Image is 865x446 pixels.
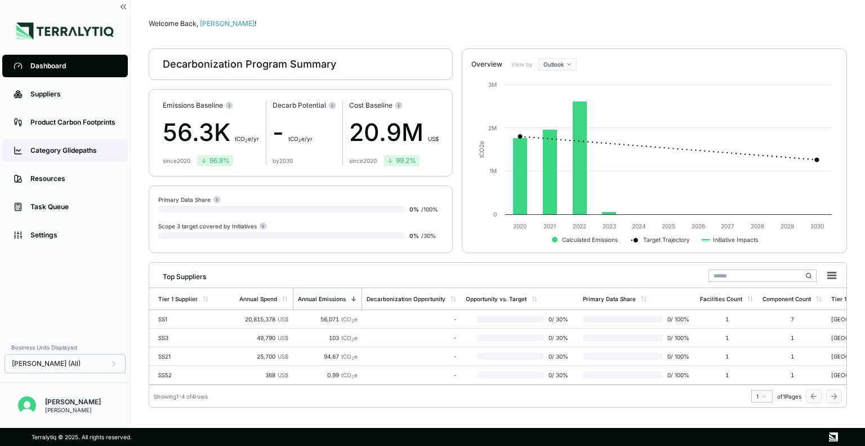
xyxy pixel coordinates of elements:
[158,295,198,302] div: Tier 1 Supplier
[663,353,691,360] span: 0 / 100 %
[239,334,288,341] div: 49,790
[163,114,259,151] div: 56.3K
[763,334,822,341] div: 1
[662,223,675,229] text: 2025
[643,236,690,244] text: Target Trajectory
[30,174,117,183] div: Resources
[543,61,564,68] span: Outlook
[466,295,527,302] div: Opportunity vs. Target
[163,101,259,110] div: Emissions Baseline
[544,353,574,360] span: 0 / 30 %
[200,156,230,165] div: 96.8 %
[513,223,527,229] text: 2020
[349,114,439,151] div: 20.9M
[45,398,101,407] div: [PERSON_NAME]
[409,232,419,239] span: 0 %
[367,372,457,378] div: -
[245,138,248,143] sub: 2
[158,372,230,378] div: SS52
[700,372,753,378] div: 1
[235,135,259,142] span: t CO e/yr
[158,334,230,341] div: SS3
[367,295,445,302] div: Decarbonization Opportunity
[777,393,801,400] span: of 1 Pages
[351,337,354,342] sub: 2
[421,232,436,239] span: / 30 %
[663,316,691,323] span: 0 / 100 %
[781,223,794,229] text: 2029
[351,356,354,361] sub: 2
[30,202,117,211] div: Task Queue
[721,223,734,229] text: 2027
[154,393,208,400] div: Showing 1 - 4 of 4 rows
[341,353,358,360] span: tCO e
[763,316,822,323] div: 7
[158,222,267,230] div: Scope 3 target covered by Initiatives
[493,211,497,218] text: 0
[255,19,256,28] span: !
[489,167,497,174] text: 1M
[278,334,288,341] span: US$
[692,223,705,229] text: 2026
[349,157,377,164] div: since 2020
[158,316,230,323] div: SS1
[239,353,288,360] div: 25,700
[713,236,758,244] text: Initiative Impacts
[18,396,36,414] img: Anirudh Verma
[700,295,742,302] div: Facilities Count
[488,81,497,88] text: 3M
[16,23,114,39] img: Logo
[239,316,288,323] div: 20,815,378
[288,135,313,142] span: t CO e/yr
[278,372,288,378] span: US$
[763,372,822,378] div: 1
[367,353,457,360] div: -
[471,60,502,69] div: Overview
[632,223,646,229] text: 2024
[810,223,824,229] text: 2030
[421,206,438,213] span: / 100 %
[45,407,101,413] div: [PERSON_NAME]
[367,334,457,341] div: -
[700,316,753,323] div: 1
[511,61,534,68] label: View by
[351,374,354,379] sub: 2
[544,316,574,323] span: 0 / 30 %
[30,118,117,127] div: Product Carbon Footprints
[273,101,336,110] div: Decarb Potential
[478,144,485,148] tspan: 2
[278,353,288,360] span: US$
[428,135,439,142] span: US$
[478,141,485,158] text: tCO e
[278,316,288,323] span: US$
[488,125,497,131] text: 2M
[663,334,691,341] span: 0 / 100 %
[700,353,753,360] div: 1
[297,316,358,323] div: 56,071
[763,295,811,302] div: Component Count
[298,138,301,143] sub: 2
[14,392,41,419] button: Open user button
[12,359,81,368] span: [PERSON_NAME] (All)
[351,319,354,324] sub: 2
[387,156,416,165] div: 99.2 %
[573,223,586,229] text: 2022
[163,58,336,71] div: Decarbonization Program Summary
[30,61,117,70] div: Dashboard
[751,223,764,229] text: 2028
[538,58,577,70] button: Outlook
[341,316,358,323] span: tCO e
[273,157,293,164] div: by 2030
[30,231,117,240] div: Settings
[297,372,358,378] div: 0.99
[349,101,439,110] div: Cost Baseline
[297,353,358,360] div: 94.67
[273,114,336,151] div: -
[756,393,768,400] div: 1
[298,295,346,302] div: Annual Emissions
[544,334,574,341] span: 0 / 30 %
[154,268,206,281] div: Top Suppliers
[30,90,117,99] div: Suppliers
[583,295,636,302] div: Primary Data Share
[158,195,221,204] div: Primary Data Share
